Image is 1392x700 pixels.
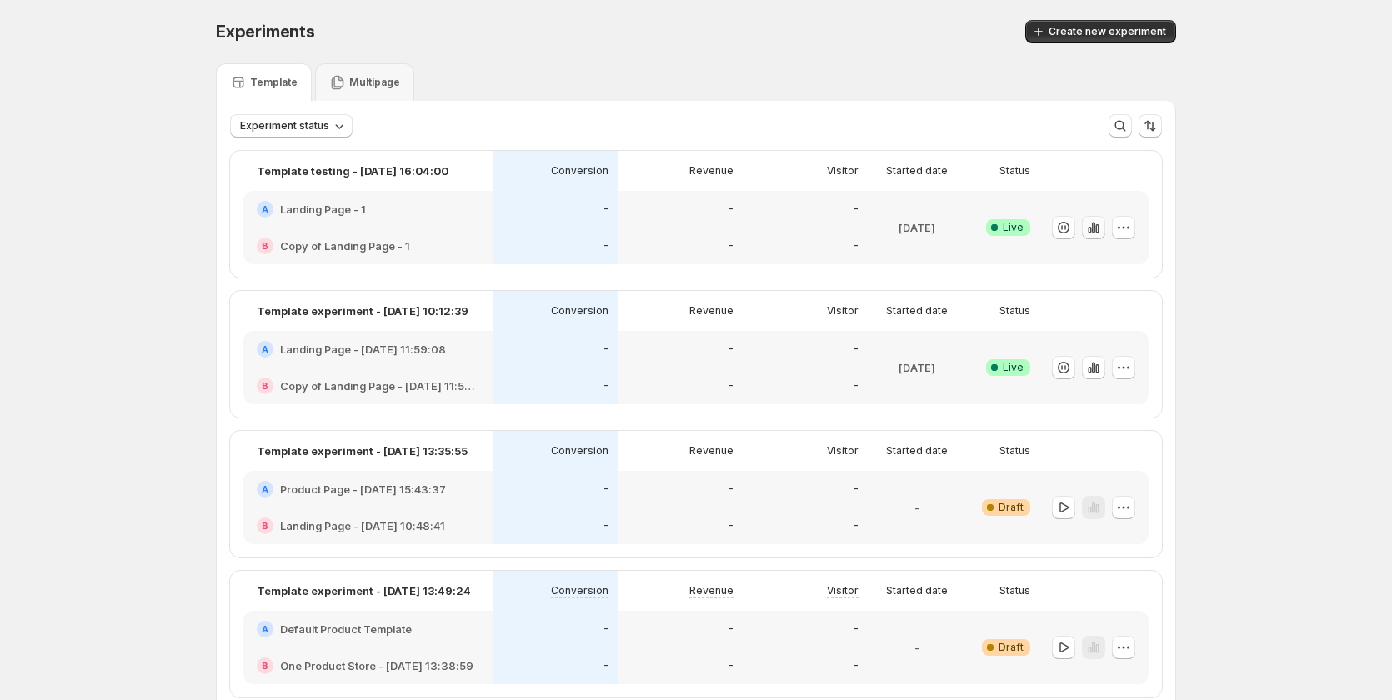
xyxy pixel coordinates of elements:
[689,584,734,597] p: Revenue
[280,657,473,674] h2: One Product Store - [DATE] 13:38:59
[999,444,1030,457] p: Status
[262,661,268,671] h2: B
[257,442,468,459] p: Template experiment - [DATE] 13:35:55
[1003,361,1024,374] span: Live
[729,379,734,392] p: -
[729,202,734,216] p: -
[689,444,734,457] p: Revenue
[250,76,298,89] p: Template
[729,482,734,496] p: -
[262,624,268,634] h2: A
[257,162,448,179] p: Template testing - [DATE] 16:04:00
[603,202,608,216] p: -
[262,344,268,354] h2: A
[257,582,471,599] p: Template experiment - [DATE] 13:49:24
[349,76,400,89] p: Multipage
[1025,20,1176,43] button: Create new experiment
[280,481,446,497] h2: Product Page - [DATE] 15:43:37
[262,521,268,531] h2: B
[729,342,734,356] p: -
[551,584,608,597] p: Conversion
[280,341,446,357] h2: Landing Page - [DATE] 11:59:08
[886,304,948,317] p: Started date
[827,304,859,317] p: Visitor
[827,444,859,457] p: Visitor
[1003,221,1024,234] span: Live
[603,519,608,532] p: -
[899,219,935,236] p: [DATE]
[729,659,734,672] p: -
[262,484,268,494] h2: A
[280,621,412,637] h2: Default Product Template
[240,119,329,132] span: Experiment status
[1049,25,1166,38] span: Create new experiment
[854,482,859,496] p: -
[854,622,859,636] p: -
[854,379,859,392] p: -
[914,639,919,656] p: -
[914,499,919,516] p: -
[230,114,353,137] button: Experiment status
[854,659,859,672] p: -
[262,204,268,214] h2: A
[603,379,608,392] p: -
[729,239,734,252] p: -
[603,622,608,636] p: -
[999,641,1024,654] span: Draft
[280,201,366,217] h2: Landing Page - 1
[729,622,734,636] p: -
[854,519,859,532] p: -
[603,659,608,672] p: -
[999,164,1030,177] p: Status
[827,164,859,177] p: Visitor
[854,342,859,356] p: -
[603,342,608,356] p: -
[551,304,608,317] p: Conversion
[886,164,948,177] p: Started date
[999,584,1030,597] p: Status
[827,584,859,597] p: Visitor
[216,22,315,42] span: Experiments
[886,584,948,597] p: Started date
[280,517,445,534] h2: Landing Page - [DATE] 10:48:41
[729,519,734,532] p: -
[603,239,608,252] p: -
[262,381,268,391] h2: B
[999,501,1024,514] span: Draft
[854,202,859,216] p: -
[551,444,608,457] p: Conversion
[689,164,734,177] p: Revenue
[689,304,734,317] p: Revenue
[280,377,480,394] h2: Copy of Landing Page - [DATE] 11:59:08
[280,237,410,254] h2: Copy of Landing Page - 1
[999,304,1030,317] p: Status
[886,444,948,457] p: Started date
[899,359,935,376] p: [DATE]
[603,482,608,496] p: -
[1139,114,1162,137] button: Sort the results
[262,241,268,251] h2: B
[257,302,468,319] p: Template experiment - [DATE] 10:12:39
[854,239,859,252] p: -
[551,164,608,177] p: Conversion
